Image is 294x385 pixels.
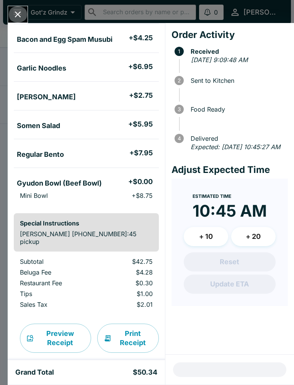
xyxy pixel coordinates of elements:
[17,121,60,130] h5: Somen Salad
[20,258,89,265] p: Subtotal
[187,77,288,84] span: Sent to Kitchen
[17,64,66,73] h5: Garlic Noodles
[17,150,64,159] h5: Regular Bento
[193,201,267,221] time: 10:45 AM
[20,290,89,298] p: Tips
[187,135,288,142] span: Delivered
[187,106,288,113] span: Food Ready
[133,368,157,377] h5: $50.34
[129,148,153,158] h5: + $7.95
[191,143,280,151] em: Expected: [DATE] 10:45:27 AM
[20,192,48,199] p: Mini Bowl
[101,258,152,265] p: $42.75
[101,268,152,276] p: $4.28
[177,135,181,141] text: 4
[191,56,248,64] em: [DATE] 9:09:48 AM
[15,368,54,377] h5: Grand Total
[97,324,159,353] button: Print Receipt
[17,179,102,188] h5: Gyudon Bowl (Beef Bowl)
[132,192,153,199] p: + $8.75
[20,230,153,245] p: [PERSON_NAME] [PHONE_NUMBER]:45 pickup
[178,106,181,112] text: 3
[20,301,89,308] p: Sales Tax
[20,324,91,353] button: Preview Receipt
[20,219,153,227] h6: Special Instructions
[14,258,159,311] table: orders table
[184,227,228,246] button: + 10
[187,48,288,55] span: Received
[193,193,231,199] span: Estimated Time
[129,33,153,43] h5: + $4.25
[20,268,89,276] p: Beluga Fee
[8,6,28,23] button: Close
[171,164,288,176] h4: Adjust Expected Time
[178,77,181,84] text: 2
[129,91,153,100] h5: + $2.75
[128,177,153,186] h5: + $0.00
[17,92,76,102] h5: [PERSON_NAME]
[128,62,153,71] h5: + $6.95
[17,35,113,44] h5: Bacon and Egg Spam Musubi
[101,279,152,287] p: $0.30
[101,301,152,308] p: $2.01
[171,29,288,41] h4: Order Activity
[178,48,180,54] text: 1
[128,120,153,129] h5: + $5.95
[20,279,89,287] p: Restaurant Fee
[101,290,152,298] p: $1.00
[231,227,276,246] button: + 20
